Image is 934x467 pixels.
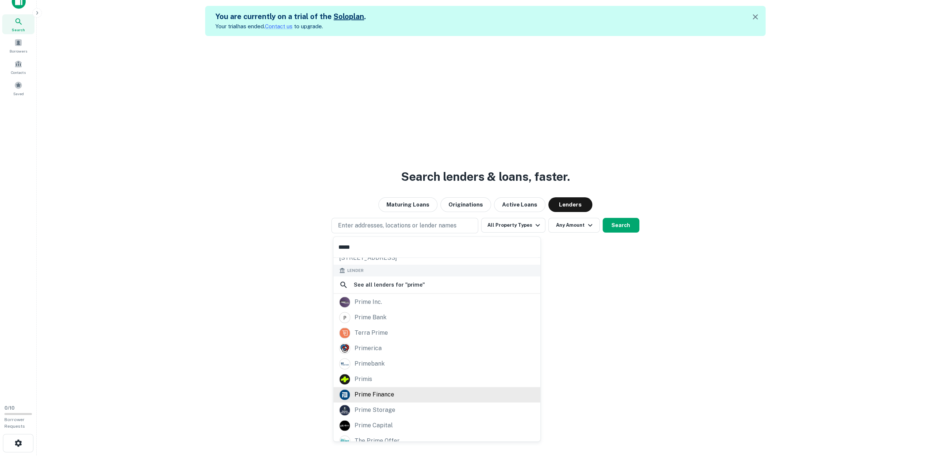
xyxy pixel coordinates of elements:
button: Any Amount [548,218,600,233]
a: primebank [333,356,540,372]
a: prime finance [333,387,540,403]
button: Maturing Loans [378,197,437,212]
a: the prime offer [333,434,540,449]
button: Enter addresses, locations or lender names [331,218,478,233]
div: prime storage [355,405,395,416]
div: terra prime [355,328,388,339]
span: Saved [13,91,24,97]
button: Search [603,218,639,233]
span: Contacts [11,69,26,75]
a: Contact us [265,23,292,29]
span: 0 / 10 [4,405,15,411]
a: Search [2,14,34,34]
button: Active Loans [494,197,545,212]
a: primerica [333,341,540,356]
img: picture [339,421,350,431]
a: primis [333,372,540,387]
img: picture [339,436,350,446]
a: Borrowers [2,36,34,55]
div: primerica [355,343,382,354]
a: prime storage [333,403,540,418]
div: prime bank [355,312,386,323]
span: Borrowers [10,48,27,54]
a: prime capital [333,418,540,434]
div: [STREET_ADDRESS] [333,251,540,265]
img: picture [339,344,350,354]
div: prime inc. [355,297,382,308]
div: primebank [355,359,385,370]
a: prime bank [333,310,540,326]
p: Enter addresses, locations or lender names [338,221,456,230]
button: Originations [440,197,491,212]
a: Contacts [2,57,34,77]
img: picture [339,374,350,385]
span: Borrower Requests [4,417,25,429]
img: picture [339,297,350,308]
a: terra prime [333,326,540,341]
a: Soloplan [334,12,364,21]
span: Search [12,27,25,33]
p: Your trial has ended. to upgrade. [215,22,366,31]
div: prime capital [355,420,393,431]
button: All Property Types [481,218,545,233]
button: Lenders [548,197,592,212]
a: Saved [2,78,34,98]
a: prime inc. [333,295,540,310]
img: picture [339,390,350,400]
img: picture [339,328,350,338]
img: picture [339,359,350,369]
div: the prime offer [355,436,400,447]
h3: Search lenders & loans, faster. [401,168,570,186]
span: Lender [347,267,364,274]
img: primebankgroup.com.png [339,313,350,323]
h5: You are currently on a trial of the . [215,11,366,22]
div: prime finance [355,389,394,400]
h6: See all lenders for " prime " [354,281,425,290]
div: primis [355,374,372,385]
img: picture [339,405,350,416]
iframe: Chat Widget [897,408,934,443]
